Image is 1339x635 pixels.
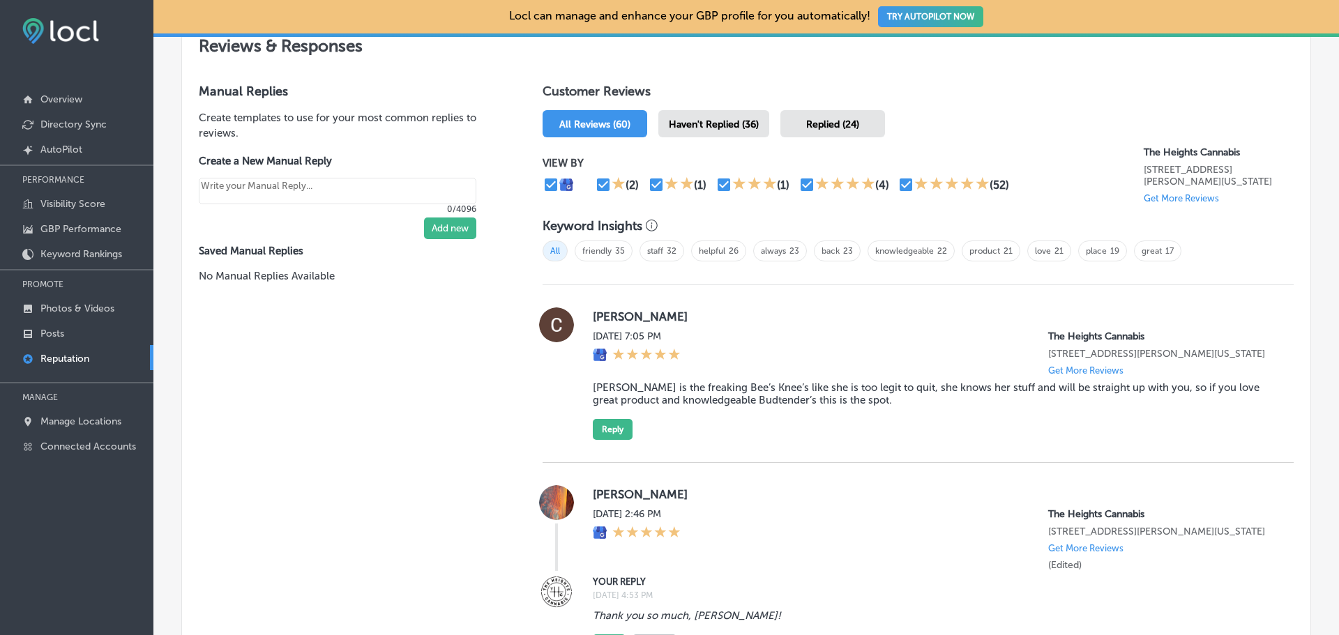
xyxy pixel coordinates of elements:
a: friendly [582,246,612,256]
a: staff [647,246,663,256]
div: (1) [694,178,706,192]
p: 0/4096 [199,204,476,214]
a: product [969,246,1000,256]
p: AutoPilot [40,144,82,155]
a: 32 [667,246,676,256]
p: Connected Accounts [40,441,136,452]
p: Directory Sync [40,118,107,130]
img: fda3e92497d09a02dc62c9cd864e3231.png [22,18,99,44]
p: Create templates to use for your most common replies to reviews. [199,110,498,141]
a: 23 [789,246,799,256]
a: love [1035,246,1051,256]
p: GBP Performance [40,223,121,235]
h1: Customer Reviews [543,84,1294,105]
p: Get More Reviews [1144,193,1219,204]
div: 5 Stars [612,348,681,363]
p: 2024 McKelvey Rd [1048,526,1271,537]
a: 23 [843,246,853,256]
textarea: Create your Quick Reply [199,178,476,204]
a: helpful [699,246,725,256]
p: Overview [40,93,82,105]
span: All [543,240,568,261]
label: [DATE] 2:46 PM [593,508,681,520]
a: 26 [729,246,739,256]
a: 35 [615,246,625,256]
label: Saved Manual Replies [199,245,498,257]
h2: Reviews & Responses [182,19,1310,67]
blockquote: Thank you so much, [PERSON_NAME]! [593,609,1271,622]
p: Get More Reviews [1048,365,1124,376]
p: No Manual Replies Available [199,268,498,284]
p: Get More Reviews [1048,543,1124,553]
p: 2024 McKelvey Rd Maryland Heights, MO 63043-2308, US [1144,164,1294,188]
h3: Manual Replies [199,84,498,99]
label: YOUR REPLY [593,576,1271,587]
p: Reputation [40,353,89,365]
div: 3 Stars [732,176,777,193]
a: 21 [1054,246,1064,256]
h3: Keyword Insights [543,218,642,234]
a: 21 [1004,246,1013,256]
label: [DATE] 4:53 PM [593,590,1271,600]
label: (Edited) [1048,559,1082,571]
div: (52) [990,178,1009,192]
a: knowledgeable [875,246,934,256]
button: Reply [593,419,633,440]
a: 19 [1110,246,1119,256]
a: always [761,246,786,256]
label: [PERSON_NAME] [593,309,1271,323]
p: The Heights Cannabis [1144,146,1294,158]
span: All Reviews (60) [559,118,630,130]
div: (4) [875,178,889,192]
p: The Heights Cannabis [1048,508,1271,520]
div: 5 Stars [914,176,990,193]
div: (1) [777,178,789,192]
p: Manage Locations [40,415,121,427]
div: 4 Stars [815,176,875,193]
img: Image [539,574,574,609]
a: 22 [937,246,947,256]
label: [PERSON_NAME] [593,487,1271,501]
button: Add new [424,217,476,239]
p: Posts [40,328,64,339]
a: place [1086,246,1107,256]
p: 2024 McKelvey Rd [1048,348,1271,360]
label: [DATE] 7:05 PM [593,330,681,342]
p: Visibility Score [40,198,105,210]
p: VIEW BY [543,157,1143,169]
p: Photos & Videos [40,303,114,314]
button: TRY AUTOPILOT NOW [878,6,983,27]
label: Create a New Manual Reply [199,155,476,167]
a: back [822,246,840,256]
div: 1 Star [612,176,626,193]
p: Keyword Rankings [40,248,122,260]
p: The Heights Cannabis [1048,330,1271,342]
div: 5 Stars [612,526,681,541]
div: 2 Stars [665,176,694,193]
span: Replied (24) [806,118,859,130]
blockquote: [PERSON_NAME] is the freaking Bee’s Knee’s like she is too legit to quit, she knows her stuff and... [593,381,1271,406]
span: Haven't Replied (36) [669,118,759,130]
a: great [1142,246,1162,256]
a: 17 [1165,246,1174,256]
div: (2) [626,178,639,192]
